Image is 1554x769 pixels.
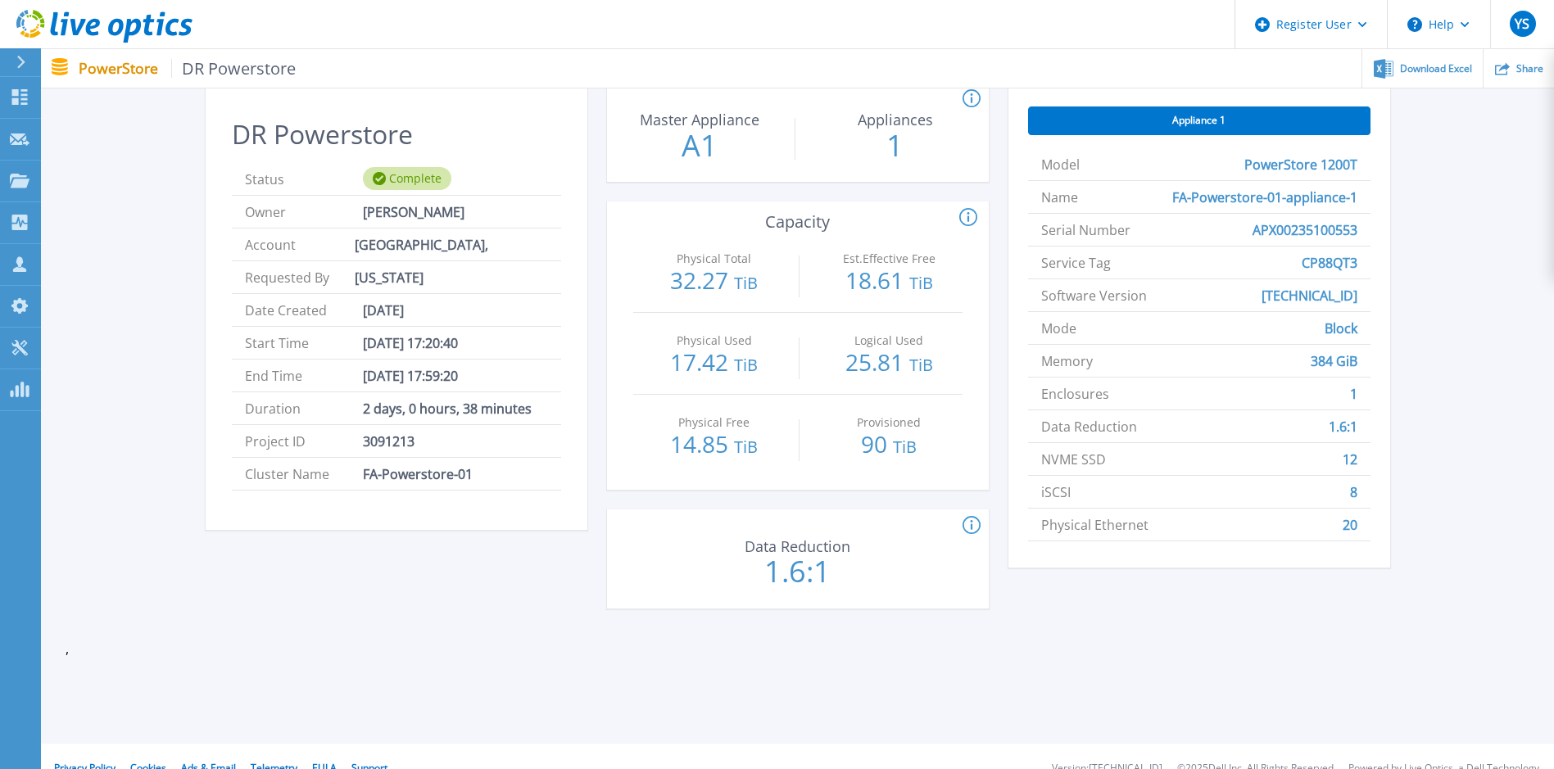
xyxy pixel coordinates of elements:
[1516,64,1543,74] span: Share
[1041,443,1106,475] span: NVME SSD
[1172,114,1226,127] span: Appliance 1
[709,539,885,554] p: Data Reduction
[820,335,958,346] p: Logical Used
[1041,181,1078,213] span: Name
[734,272,758,294] span: TiB
[232,120,561,150] h2: DR Powerstore
[171,59,297,78] span: DR Powerstore
[641,351,788,377] p: 17.42
[1343,443,1357,475] span: 12
[1041,312,1076,344] span: Mode
[641,269,788,295] p: 32.27
[363,167,451,190] div: Complete
[1041,279,1147,311] span: Software Version
[363,425,415,457] span: 3091213
[1041,214,1130,246] span: Serial Number
[734,354,758,376] span: TiB
[1343,509,1357,541] span: 20
[363,360,458,391] span: [DATE] 17:59:20
[245,196,363,228] span: Owner
[355,228,547,260] span: [GEOGRAPHIC_DATA], [US_STATE]
[245,163,363,195] span: Status
[1350,378,1357,409] span: 1
[363,458,473,490] span: FA-Powerstore-01
[1041,509,1149,541] span: Physical Ethernet
[1262,279,1357,311] span: [TECHNICAL_ID]
[245,360,363,391] span: End Time
[245,327,363,359] span: Start Time
[1041,247,1111,278] span: Service Tag
[608,131,791,161] p: A1
[734,436,758,458] span: TiB
[1400,64,1472,74] span: Download Excel
[1041,476,1071,508] span: iSCSI
[363,196,464,228] span: [PERSON_NAME]
[245,261,363,293] span: Requested By
[645,417,783,428] p: Physical Free
[1329,410,1357,442] span: 1.6:1
[363,327,458,359] span: [DATE] 17:20:40
[245,392,363,424] span: Duration
[363,392,532,424] span: 2 days, 0 hours, 38 minutes
[363,294,404,326] span: [DATE]
[1041,410,1137,442] span: Data Reduction
[1253,214,1357,246] span: APX00235100553
[245,294,363,326] span: Date Created
[245,228,356,260] span: Account
[804,131,987,161] p: 1
[641,432,788,459] p: 14.85
[645,253,783,265] p: Physical Total
[1041,148,1080,180] span: Model
[245,458,363,490] span: Cluster Name
[909,272,933,294] span: TiB
[820,253,958,265] p: Est.Effective Free
[816,432,963,459] p: 90
[909,354,933,376] span: TiB
[245,425,363,457] span: Project ID
[645,335,783,346] p: Physical Used
[1041,345,1093,377] span: Memory
[1041,378,1109,409] span: Enclosures
[808,112,983,127] p: Appliances
[612,112,787,127] p: Master Appliance
[816,269,963,295] p: 18.61
[1302,247,1357,278] span: CP88QT3
[1311,345,1357,377] span: 384 GiB
[816,351,963,377] p: 25.81
[820,417,958,428] p: Provisioned
[1350,476,1357,508] span: 8
[1515,17,1529,30] span: YS
[1172,181,1357,213] span: FA-Powerstore-01-appliance-1
[706,557,890,586] p: 1.6:1
[79,59,297,78] p: PowerStore
[1325,312,1357,344] span: Block
[1244,148,1357,180] span: PowerStore 1200T
[893,436,917,458] span: TiB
